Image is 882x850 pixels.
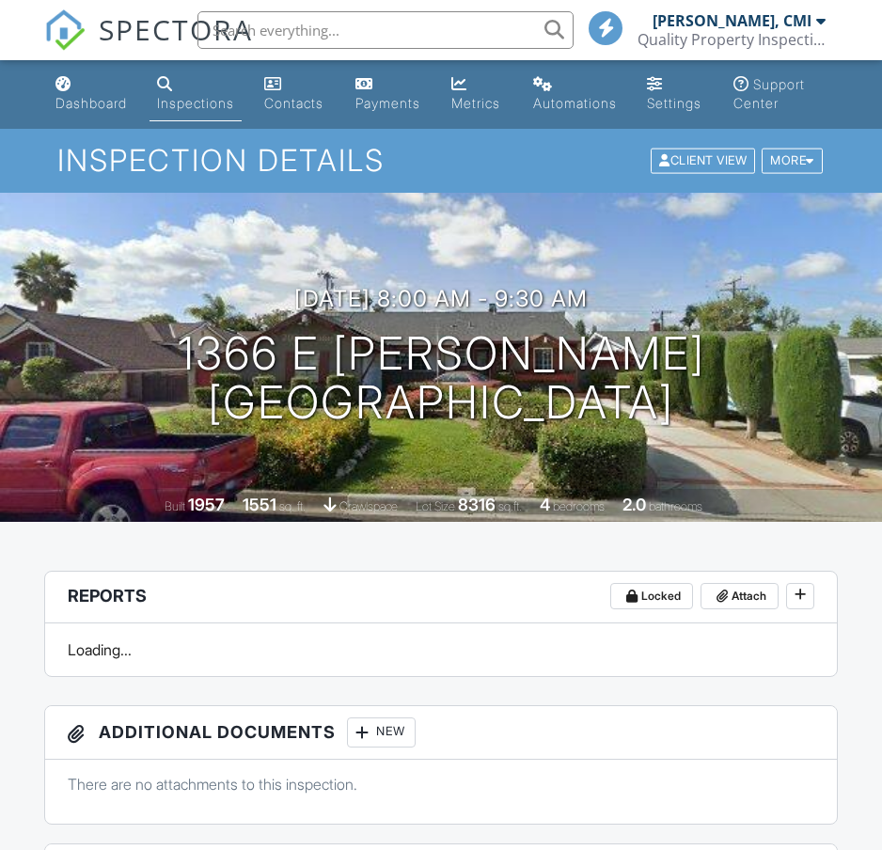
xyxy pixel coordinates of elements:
[651,149,755,174] div: Client View
[339,499,398,513] span: crawlspace
[347,717,416,748] div: New
[294,286,588,311] h3: [DATE] 8:00 am - 9:30 am
[348,68,429,121] a: Payments
[533,95,617,111] div: Automations
[197,11,574,49] input: Search everything...
[444,68,511,121] a: Metrics
[48,68,134,121] a: Dashboard
[264,95,323,111] div: Contacts
[55,95,127,111] div: Dashboard
[639,68,711,121] a: Settings
[44,25,253,65] a: SPECTORA
[762,149,823,174] div: More
[540,495,550,514] div: 4
[649,152,760,166] a: Client View
[726,68,834,121] a: Support Center
[243,495,276,514] div: 1551
[257,68,333,121] a: Contacts
[458,495,496,514] div: 8316
[733,76,805,111] div: Support Center
[553,499,605,513] span: bedrooms
[57,144,824,177] h1: Inspection Details
[99,9,253,49] span: SPECTORA
[451,95,500,111] div: Metrics
[178,329,705,429] h1: 1366 E [PERSON_NAME] [GEOGRAPHIC_DATA]
[638,30,826,49] div: Quality Property Inspections
[416,499,455,513] span: Lot Size
[622,495,646,514] div: 2.0
[653,11,811,30] div: [PERSON_NAME], CMI
[355,95,420,111] div: Payments
[188,495,225,514] div: 1957
[165,499,185,513] span: Built
[526,68,624,121] a: Automations (Basic)
[45,706,837,760] h3: Additional Documents
[498,499,522,513] span: sq.ft.
[68,774,814,795] p: There are no attachments to this inspection.
[157,95,234,111] div: Inspections
[279,499,306,513] span: sq. ft.
[150,68,242,121] a: Inspections
[44,9,86,51] img: The Best Home Inspection Software - Spectora
[649,499,702,513] span: bathrooms
[647,95,701,111] div: Settings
